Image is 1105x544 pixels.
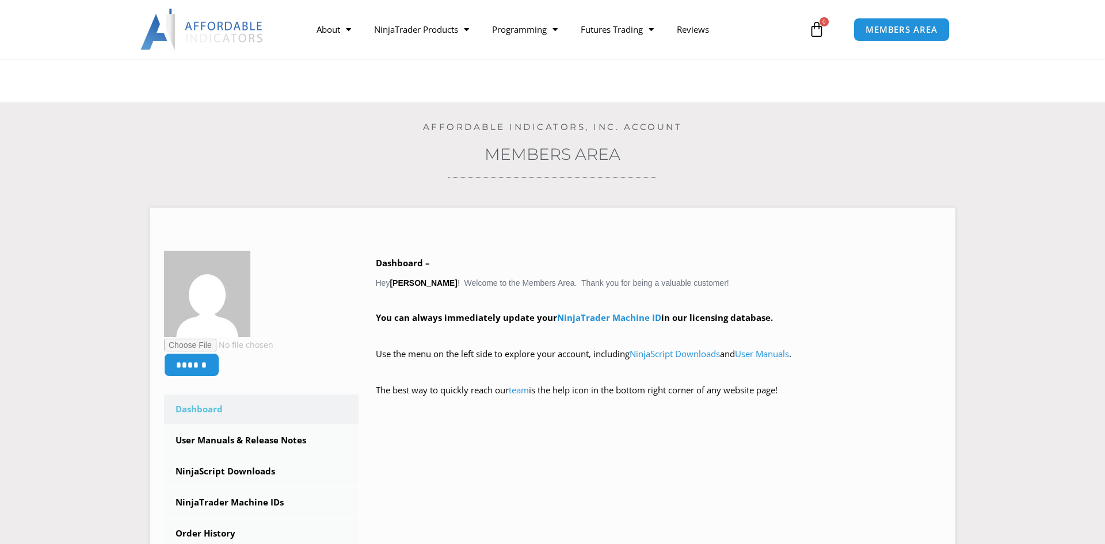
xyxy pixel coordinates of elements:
[665,16,721,43] a: Reviews
[376,257,430,269] b: Dashboard –
[305,16,806,43] nav: Menu
[423,121,683,132] a: Affordable Indicators, Inc. Account
[390,278,457,288] strong: [PERSON_NAME]
[791,13,842,46] a: 0
[853,18,950,41] a: MEMBERS AREA
[305,16,363,43] a: About
[363,16,481,43] a: NinjaTrader Products
[569,16,665,43] a: Futures Trading
[376,312,773,323] strong: You can always immediately update your in our licensing database.
[866,25,938,34] span: MEMBERS AREA
[164,251,250,337] img: f4c186793121ed3ad16282211f0a5b9dd8a2102e6263eef84fd473b15978ec6f
[376,255,942,415] div: Hey ! Welcome to the Members Area. Thank you for being a valuable customer!
[820,17,829,26] span: 0
[164,394,359,424] a: Dashboard
[376,382,942,415] p: The best way to quickly reach our is the help icon in the bottom right corner of any website page!
[509,384,529,396] a: team
[481,16,569,43] a: Programming
[140,9,264,50] img: LogoAI | Affordable Indicators – NinjaTrader
[630,348,720,359] a: NinjaScript Downloads
[164,426,359,455] a: User Manuals & Release Notes
[557,312,661,323] a: NinjaTrader Machine ID
[485,144,620,164] a: Members Area
[164,488,359,518] a: NinjaTrader Machine IDs
[735,348,789,359] a: User Manuals
[164,457,359,486] a: NinjaScript Downloads
[376,346,942,378] p: Use the menu on the left side to explore your account, including and .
